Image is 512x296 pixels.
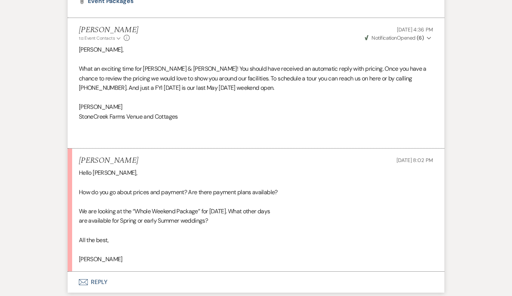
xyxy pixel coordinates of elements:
[397,157,433,164] span: [DATE] 8:02 PM
[371,34,397,41] span: Notification
[68,272,444,293] button: Reply
[364,34,433,42] button: NotificationOpened (6)
[79,64,433,93] p: What an exciting time for [PERSON_NAME] & [PERSON_NAME]! You should have received an automatic re...
[79,156,138,165] h5: [PERSON_NAME]
[79,112,433,122] p: StoneCreek Farms Venue and Cottages
[79,102,433,112] p: [PERSON_NAME]
[79,45,433,55] p: [PERSON_NAME],
[79,168,433,264] div: Hello [PERSON_NAME], How do you go about prices and payment? Are there payment plans available? W...
[365,34,424,41] span: Opened
[79,35,115,41] span: to: Event Contacts
[79,35,122,42] button: to: Event Contacts
[417,34,424,41] strong: ( 6 )
[79,25,138,35] h5: [PERSON_NAME]
[397,26,433,33] span: [DATE] 4:36 PM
